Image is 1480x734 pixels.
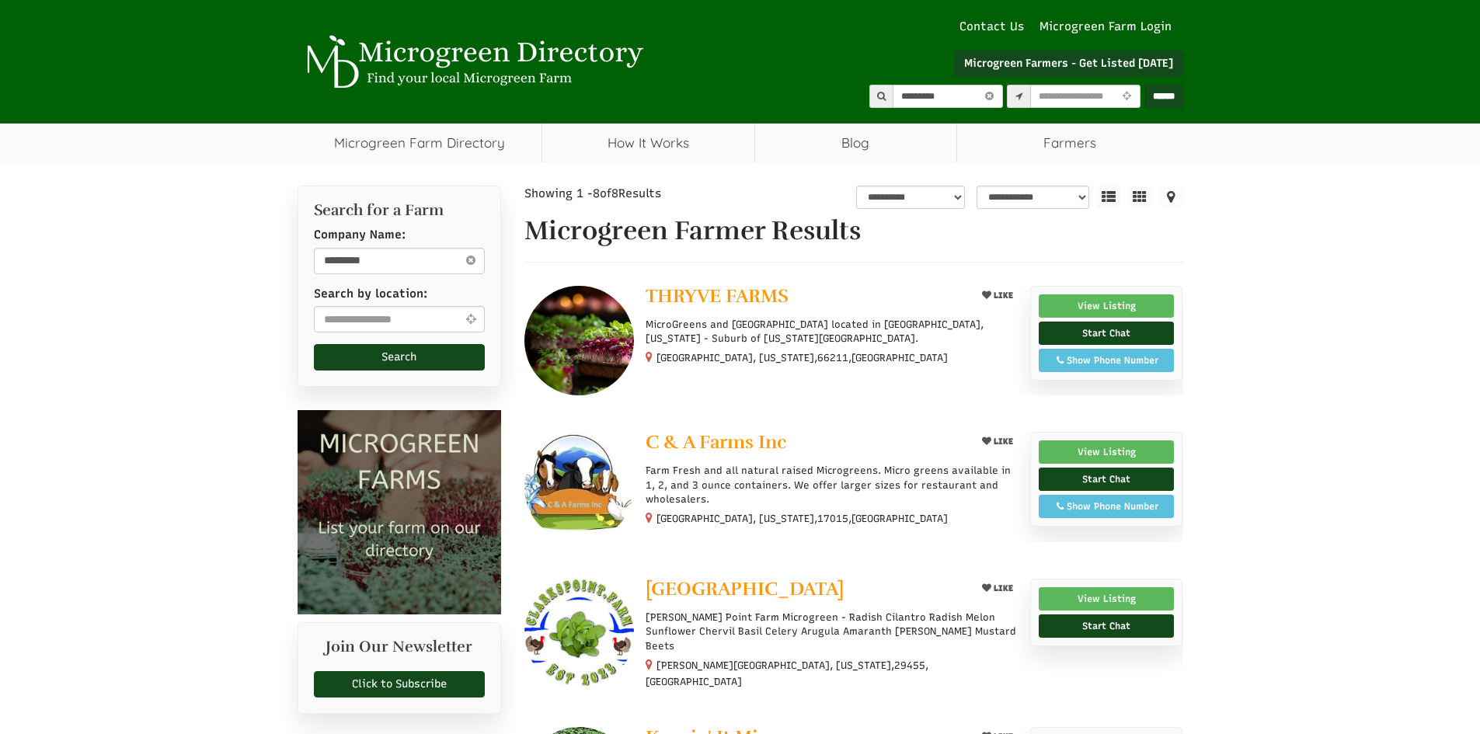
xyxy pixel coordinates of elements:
[1039,294,1175,318] a: View Listing
[646,611,1018,653] p: [PERSON_NAME] Point Farm Microgreen - Radish Cilantro Radish Melon Sunflower Chervil Basil Celery...
[1039,468,1175,491] a: Start Chat
[646,464,1018,506] p: Farm Fresh and all natural raised Microgreens. Micro greens available in 1, 2, and 3 ounce contai...
[593,186,600,200] span: 8
[977,186,1089,209] select: sortbox-1
[646,579,963,603] a: [GEOGRAPHIC_DATA]
[646,432,963,456] a: C & A Farms Inc
[1039,587,1175,611] a: View Listing
[977,432,1019,451] button: LIKE
[954,50,1183,77] a: Microgreen Farmers - Get Listed [DATE]
[977,286,1019,305] button: LIKE
[894,659,925,673] span: 29455
[314,638,486,663] h2: Join Our Newsletter
[755,123,956,162] a: Blog
[646,284,789,308] span: THRYVE FARMS
[817,351,848,365] span: 66211
[298,410,502,614] img: Microgreen Farms list your microgreen farm today
[856,186,965,209] select: overall_rating_filter-1
[646,577,844,600] span: [GEOGRAPHIC_DATA]
[1119,92,1135,102] i: Use Current Location
[957,123,1183,162] span: Farmers
[314,344,486,370] button: Search
[314,286,427,302] label: Search by location:
[646,675,742,689] span: [GEOGRAPHIC_DATA]
[524,286,634,395] img: THRYVE FARMS
[314,671,486,697] a: Click to Subscribe
[851,512,948,526] span: [GEOGRAPHIC_DATA]
[646,659,928,687] small: [PERSON_NAME][GEOGRAPHIC_DATA], [US_STATE], ,
[952,19,1032,35] a: Contact Us
[1039,322,1175,345] a: Start Chat
[298,35,647,89] img: Microgreen Directory
[524,217,1183,245] h1: Microgreen Farmer Results
[524,579,634,688] img: Clarks Point Farm
[1047,353,1166,367] div: Show Phone Number
[646,430,786,454] span: C & A Farms Inc
[314,202,486,219] h2: Search for a Farm
[298,123,542,162] a: Microgreen Farm Directory
[646,318,1018,346] p: MicroGreens and [GEOGRAPHIC_DATA] located in [GEOGRAPHIC_DATA], [US_STATE] - Suburb of [US_STATE]...
[1039,614,1175,638] a: Start Chat
[656,513,948,524] small: [GEOGRAPHIC_DATA], [US_STATE], ,
[977,579,1019,598] button: LIKE
[851,351,948,365] span: [GEOGRAPHIC_DATA]
[524,432,634,541] img: C & A Farms Inc
[1039,19,1179,35] a: Microgreen Farm Login
[1039,440,1175,464] a: View Listing
[542,123,754,162] a: How It Works
[524,186,743,202] div: Showing 1 - of Results
[646,286,963,310] a: THRYVE FARMS
[461,313,479,325] i: Use Current Location
[991,437,1013,447] span: LIKE
[611,186,618,200] span: 8
[991,290,1013,301] span: LIKE
[817,512,848,526] span: 17015
[314,227,406,243] label: Company Name:
[1047,499,1166,513] div: Show Phone Number
[991,583,1013,593] span: LIKE
[656,352,948,364] small: [GEOGRAPHIC_DATA], [US_STATE], ,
